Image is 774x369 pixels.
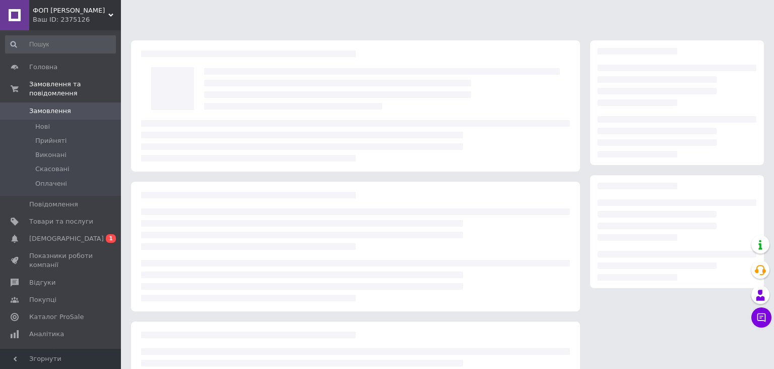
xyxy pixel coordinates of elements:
[35,150,67,160] span: Виконані
[35,179,67,188] span: Оплачені
[5,35,116,54] input: Пошук
[35,165,70,174] span: Скасовані
[33,15,121,24] div: Ваш ID: 2375126
[29,80,121,98] span: Замовлення та повідомлення
[29,278,55,287] span: Відгуки
[29,312,84,322] span: Каталог ProSale
[29,347,93,365] span: Управління сайтом
[35,122,50,131] span: Нові
[29,234,104,243] span: [DEMOGRAPHIC_DATA]
[29,295,56,304] span: Покупці
[29,200,78,209] span: Повідомлення
[29,330,64,339] span: Аналітика
[106,234,116,243] span: 1
[29,217,93,226] span: Товари та послуги
[33,6,108,15] span: ФОП Романець М.В.
[29,63,57,72] span: Головна
[35,136,67,145] span: Прийняті
[29,107,71,116] span: Замовлення
[751,307,771,328] button: Чат з покупцем
[29,251,93,270] span: Показники роботи компанії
